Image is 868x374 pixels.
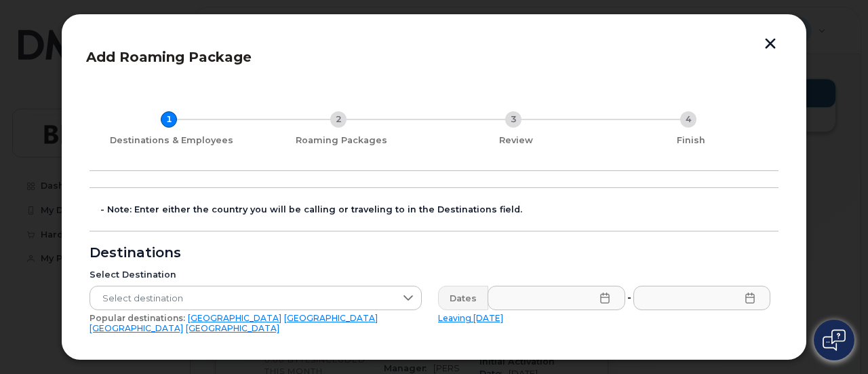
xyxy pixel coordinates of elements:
[609,135,773,146] div: Finish
[330,111,347,128] div: 2
[633,286,771,310] input: Please fill out this field
[188,313,281,323] a: [GEOGRAPHIC_DATA]
[434,135,598,146] div: Review
[284,313,378,323] a: [GEOGRAPHIC_DATA]
[488,286,625,310] input: Please fill out this field
[505,111,521,128] div: 3
[680,111,696,128] div: 4
[259,135,423,146] div: Roaming Packages
[625,286,634,310] div: -
[186,323,279,333] a: [GEOGRAPHIC_DATA]
[90,286,395,311] span: Select destination
[90,248,778,259] div: Destinations
[90,269,422,280] div: Select Destination
[100,204,778,215] div: - Note: Enter either the country you will be calling or traveling to in the Destinations field.
[823,329,846,351] img: Open chat
[86,49,252,65] span: Add Roaming Package
[438,313,503,323] a: Leaving [DATE]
